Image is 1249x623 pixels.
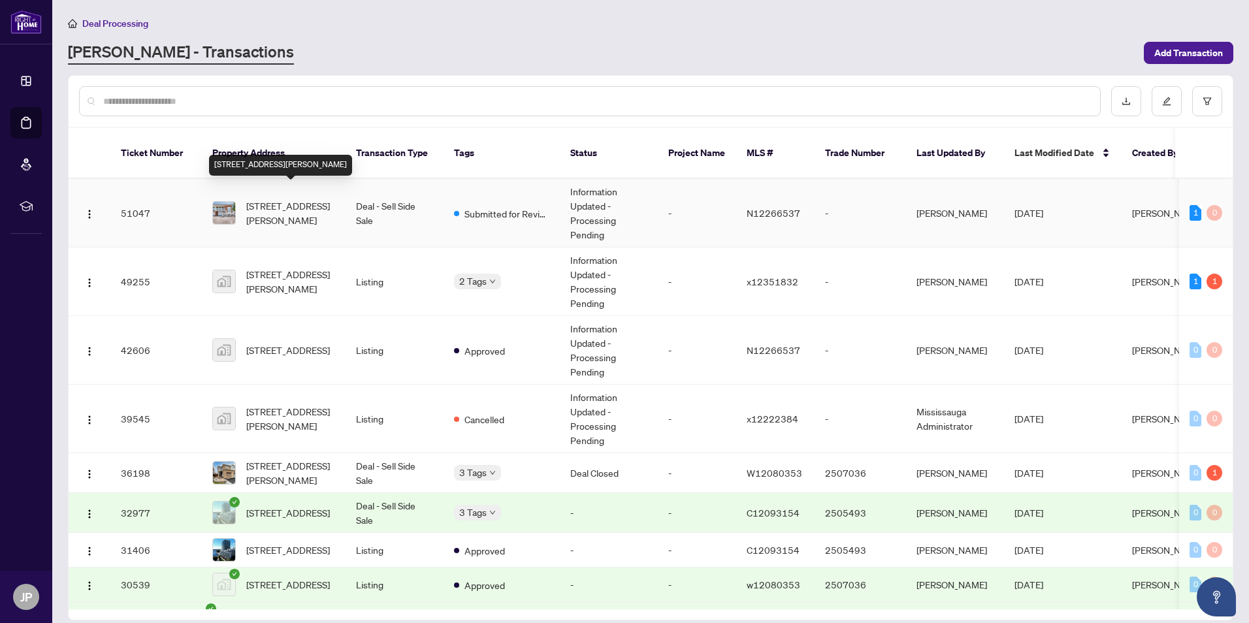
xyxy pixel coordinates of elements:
span: edit [1162,97,1171,106]
td: [PERSON_NAME] [906,533,1004,567]
td: Listing [346,533,444,567]
span: down [489,278,496,285]
div: 0 [1190,465,1201,481]
td: Listing [346,316,444,385]
span: [DATE] [1014,467,1043,479]
span: [PERSON_NAME] [1132,413,1203,424]
td: 2505493 [815,533,906,567]
td: Deal Closed [560,453,658,493]
span: Add Transaction [1154,42,1223,63]
button: Logo [79,462,100,483]
span: filter [1203,97,1212,106]
button: Logo [79,202,100,223]
span: [STREET_ADDRESS][PERSON_NAME] [246,458,335,487]
td: 51047 [110,179,202,248]
button: Logo [79,271,100,292]
td: - [658,179,736,248]
td: Information Updated - Processing Pending [560,385,658,453]
span: Approved [464,543,505,558]
span: home [68,19,77,28]
div: 1 [1190,274,1201,289]
div: 0 [1207,542,1222,558]
button: Logo [79,539,100,560]
span: [PERSON_NAME] [1132,467,1203,479]
th: Transaction Type [346,128,444,179]
div: 1 [1207,465,1222,481]
td: 2507036 [815,453,906,493]
td: [PERSON_NAME] [906,248,1004,316]
td: 39545 [110,385,202,453]
span: down [489,470,496,476]
div: 0 [1207,577,1222,592]
th: Last Modified Date [1004,128,1122,179]
td: - [560,533,658,567]
span: [DATE] [1014,507,1043,519]
img: thumbnail-img [213,573,235,596]
button: Logo [79,502,100,523]
th: Last Updated By [906,128,1004,179]
td: 32977 [110,493,202,533]
img: Logo [84,209,95,219]
span: [STREET_ADDRESS][PERSON_NAME] [246,267,335,296]
span: N12266537 [747,344,800,356]
span: [DATE] [1014,413,1043,424]
td: - [658,493,736,533]
span: [STREET_ADDRESS] [246,343,330,357]
td: Deal - Sell Side Sale [346,453,444,493]
span: [DATE] [1014,579,1043,590]
span: [STREET_ADDRESS][PERSON_NAME] [246,404,335,433]
td: - [658,453,736,493]
img: Logo [84,469,95,479]
span: [PERSON_NAME] [1132,507,1203,519]
th: Project Name [658,128,736,179]
button: edit [1152,86,1182,116]
button: filter [1192,86,1222,116]
button: download [1111,86,1141,116]
span: [DATE] [1014,344,1043,356]
img: thumbnail-img [213,270,235,293]
span: [STREET_ADDRESS] [246,577,330,592]
div: 1 [1190,205,1201,221]
span: [STREET_ADDRESS] [246,505,330,520]
td: - [815,248,906,316]
span: [STREET_ADDRESS][PERSON_NAME] [246,199,335,227]
div: 0 [1207,505,1222,520]
div: 0 [1190,342,1201,358]
span: Cancelled [464,412,504,426]
div: 0 [1190,505,1201,520]
th: Trade Number [815,128,906,179]
span: [STREET_ADDRESS] [246,543,330,557]
div: 0 [1190,411,1201,426]
td: [PERSON_NAME] [906,453,1004,493]
span: [PERSON_NAME] [1132,579,1203,590]
th: Property Address [202,128,346,179]
span: check-circle [229,497,240,507]
span: [DATE] [1014,544,1043,556]
th: Status [560,128,658,179]
td: Information Updated - Processing Pending [560,316,658,385]
td: [PERSON_NAME] [906,316,1004,385]
td: - [815,385,906,453]
td: - [815,316,906,385]
td: - [560,567,658,602]
button: Open asap [1197,577,1236,616]
button: Add Transaction [1144,42,1233,64]
div: 0 [1207,342,1222,358]
img: Logo [84,415,95,425]
span: Deal Processing [82,18,148,29]
td: Mississauga Administrator [906,385,1004,453]
span: W12080353 [747,467,802,479]
span: Approved [464,578,505,592]
td: - [658,248,736,316]
td: 42606 [110,316,202,385]
td: 30539 [110,567,202,602]
img: logo [10,10,42,34]
td: Information Updated - Processing Pending [560,179,658,248]
td: 2505493 [815,493,906,533]
div: 0 [1190,577,1201,592]
th: Ticket Number [110,128,202,179]
td: Listing [346,248,444,316]
span: down [489,509,496,516]
span: C12093154 [747,507,800,519]
img: Logo [84,346,95,357]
